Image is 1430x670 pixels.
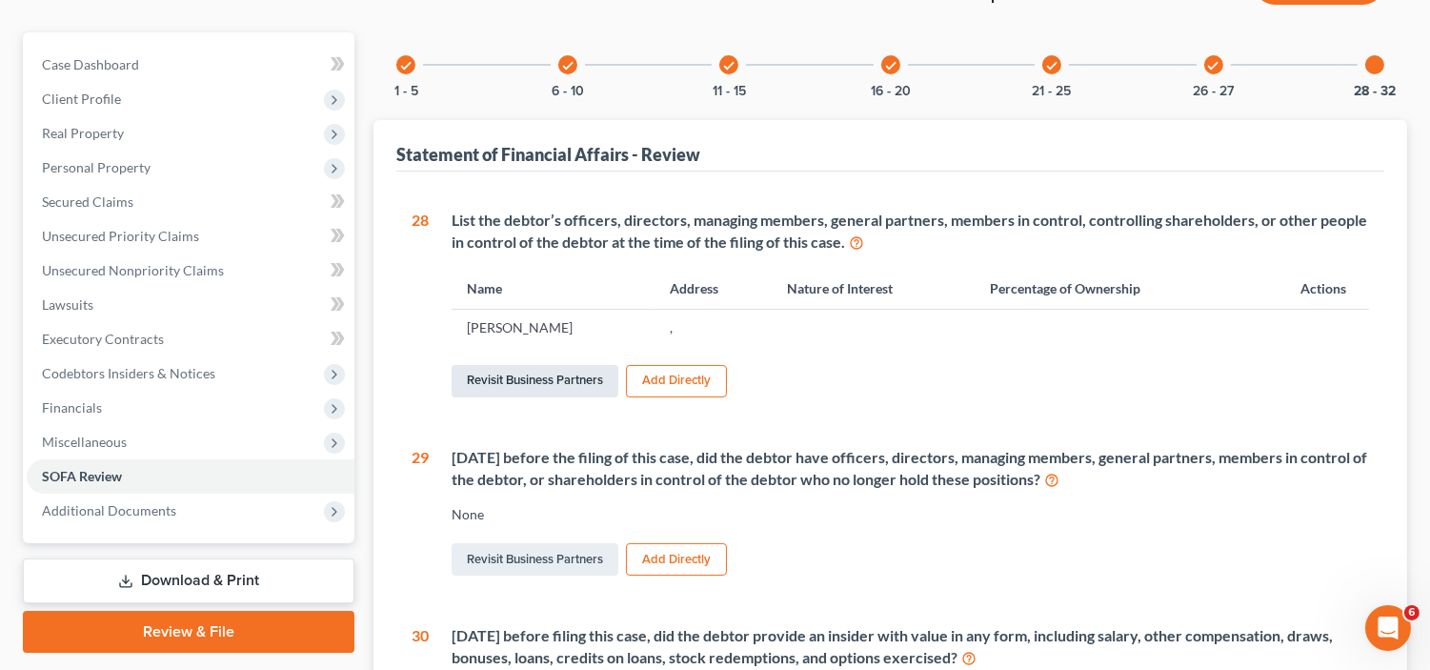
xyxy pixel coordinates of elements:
th: Address [655,268,773,309]
div: None [452,505,1369,524]
a: Unsecured Priority Claims [27,219,354,254]
span: Miscellaneous [42,434,127,450]
button: 21 - 25 [1033,85,1072,98]
span: Client Profile [42,91,121,107]
button: 16 - 20 [871,85,911,98]
span: Financials [42,399,102,416]
div: 28 [412,210,429,401]
span: Codebtors Insiders & Notices [42,365,215,381]
a: Executory Contracts [27,322,354,356]
div: List the debtor’s officers, directors, managing members, general partners, members in control, co... [452,210,1369,254]
button: 6 - 10 [552,85,584,98]
th: Name [452,268,655,309]
i: check [399,59,413,72]
div: [DATE] before the filing of this case, did the debtor have officers, directors, managing members,... [452,447,1369,491]
button: 11 - 15 [713,85,746,98]
i: check [1207,59,1220,72]
button: Add Directly [626,543,727,576]
span: 6 [1404,605,1420,620]
button: 1 - 5 [394,85,418,98]
div: Statement of Financial Affairs - Review [396,143,700,166]
iframe: Intercom live chat [1365,605,1411,651]
th: Percentage of Ownership [975,268,1244,309]
div: 29 [412,447,429,580]
a: Lawsuits [27,288,354,322]
i: check [884,59,897,72]
span: Lawsuits [42,296,93,313]
button: 26 - 27 [1193,85,1234,98]
span: SOFA Review [42,468,122,484]
a: Secured Claims [27,185,354,219]
span: Personal Property [42,159,151,175]
button: 28 - 32 [1354,85,1396,98]
span: Real Property [42,125,124,141]
a: Revisit Business Partners [452,543,618,576]
div: [DATE] before filing this case, did the debtor provide an insider with value in any form, includi... [452,625,1369,669]
span: Unsecured Nonpriority Claims [42,262,224,278]
span: Secured Claims [42,193,133,210]
th: Nature of Interest [773,268,976,309]
i: check [722,59,735,72]
button: Add Directly [626,365,727,397]
span: Case Dashboard [42,56,139,72]
a: SOFA Review [27,459,354,494]
td: , [655,310,773,346]
a: Download & Print [23,558,354,603]
i: check [561,59,574,72]
a: Unsecured Nonpriority Claims [27,254,354,288]
td: [PERSON_NAME] [452,310,655,346]
a: Revisit Business Partners [452,365,618,397]
th: Actions [1244,268,1369,309]
a: Review & File [23,611,354,653]
span: Additional Documents [42,502,176,518]
span: Unsecured Priority Claims [42,228,199,244]
i: check [1045,59,1058,72]
a: Case Dashboard [27,48,354,82]
span: Executory Contracts [42,331,164,347]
